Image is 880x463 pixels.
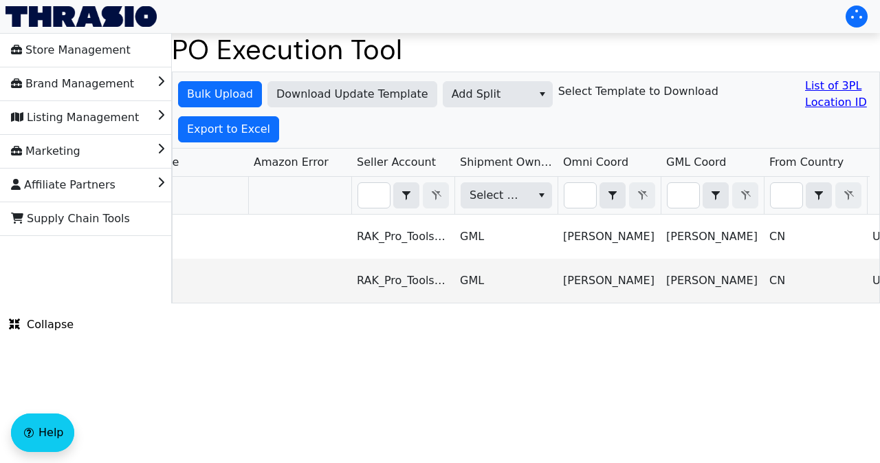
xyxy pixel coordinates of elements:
[806,183,831,208] button: select
[358,183,390,208] input: Filter
[703,182,729,208] span: Choose Operator
[11,208,130,230] span: Supply Chain Tools
[394,183,419,208] button: select
[661,215,764,259] td: [PERSON_NAME]
[661,259,764,303] td: [PERSON_NAME]
[351,177,454,215] th: Filter
[764,177,867,215] th: Filter
[771,183,802,208] input: Filter
[805,78,874,111] a: List of 3PL Location ID
[11,107,139,129] span: Listing Management
[769,154,844,171] span: From Country
[452,86,524,103] span: Add Split
[558,215,661,259] td: [PERSON_NAME]
[599,182,626,208] span: Choose Operator
[38,424,63,441] span: Help
[764,215,867,259] td: CN
[531,183,551,208] button: select
[178,81,262,107] button: Bulk Upload
[666,154,726,171] span: GML Coord
[564,183,596,208] input: Filter
[357,154,436,171] span: Seller Account
[276,86,428,103] span: Download Update Template
[661,177,764,215] th: Filter
[558,85,718,98] h6: Select Template to Download
[393,182,419,208] span: Choose Operator
[254,154,329,171] span: Amazon Error
[11,140,80,162] span: Marketing
[187,121,270,138] span: Export to Excel
[11,413,74,452] button: Help floatingactionbutton
[470,187,520,204] span: Select Shipment Owner
[703,183,728,208] button: select
[5,6,157,27] img: Thrasio Logo
[172,33,880,66] h1: PO Execution Tool
[11,39,131,61] span: Store Management
[454,259,558,303] td: GML
[11,73,134,95] span: Brand Management
[9,316,74,333] span: Collapse
[351,215,454,259] td: RAK_Pro_Tools_US
[454,177,558,215] th: Filter
[454,215,558,259] td: GML
[600,183,625,208] button: select
[11,174,115,196] span: Affiliate Partners
[267,81,437,107] button: Download Update Template
[178,116,279,142] button: Export to Excel
[764,259,867,303] td: CN
[187,86,253,103] span: Bulk Upload
[806,182,832,208] span: Choose Operator
[351,259,454,303] td: RAK_Pro_Tools_US
[460,154,552,171] span: Shipment Owner
[532,82,552,107] button: select
[668,183,699,208] input: Filter
[563,154,628,171] span: Omni Coord
[558,177,661,215] th: Filter
[558,259,661,303] td: [PERSON_NAME]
